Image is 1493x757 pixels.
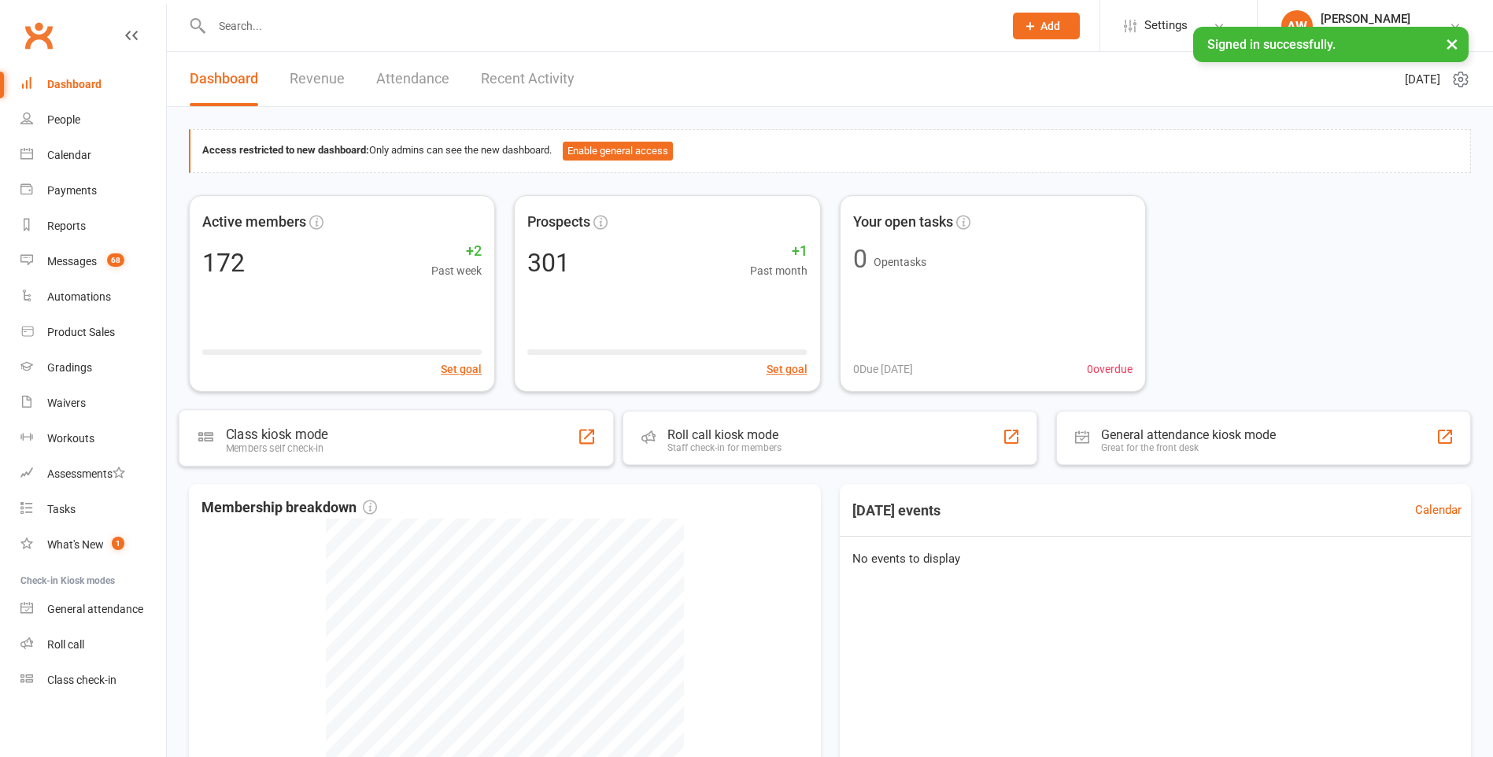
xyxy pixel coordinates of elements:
div: AW [1281,10,1313,42]
span: Prospects [527,211,590,234]
div: 172 [202,250,245,275]
span: [DATE] [1405,70,1440,89]
strong: Access restricted to new dashboard: [202,144,369,156]
div: Class kiosk mode [226,427,328,442]
a: Calendar [1415,500,1462,519]
div: Roll call [47,638,84,651]
div: No events to display [833,537,1478,581]
button: Add [1013,13,1080,39]
a: Payments [20,173,166,209]
a: Revenue [290,52,345,106]
a: Automations [20,279,166,315]
button: Set goal [441,360,482,378]
a: General attendance kiosk mode [20,592,166,627]
button: Enable general access [563,142,673,161]
a: People [20,102,166,138]
span: 0 Due [DATE] [853,360,913,378]
div: Messages [47,255,97,268]
div: General attendance kiosk mode [1101,427,1276,442]
a: What's New1 [20,527,166,563]
div: Product Sales [47,326,115,338]
div: Dashboard [47,78,102,90]
div: Tasks [47,503,76,515]
span: Signed in successfully. [1207,37,1336,52]
span: 1 [112,537,124,550]
a: Reports [20,209,166,244]
a: Dashboard [20,67,166,102]
a: Gradings [20,350,166,386]
div: Members self check-in [226,442,328,454]
div: Workouts [47,432,94,445]
div: Only admins can see the new dashboard. [202,142,1458,161]
a: Waivers [20,386,166,421]
a: Attendance [376,52,449,106]
div: Roll call kiosk mode [667,427,782,442]
div: Reports [47,220,86,232]
a: Workouts [20,421,166,456]
div: What's New [47,538,104,551]
span: Past month [750,262,807,279]
h3: [DATE] events [840,497,953,525]
div: Staff check-in for members [667,442,782,453]
span: Your open tasks [853,211,953,234]
div: [PERSON_NAME] [1321,12,1434,26]
span: Settings [1144,8,1188,43]
a: Tasks [20,492,166,527]
a: Recent Activity [481,52,575,106]
div: 301 [527,250,570,275]
span: Add [1040,20,1060,32]
div: Waivers [47,397,86,409]
a: Roll call [20,627,166,663]
span: +2 [431,240,482,263]
span: Open tasks [874,256,926,268]
a: Calendar [20,138,166,173]
span: +1 [750,240,807,263]
a: Assessments [20,456,166,492]
div: Great for the front desk [1101,442,1276,453]
div: General attendance [47,603,143,615]
div: 0 [853,246,867,271]
button: Set goal [767,360,807,378]
span: 68 [107,253,124,267]
div: Payments [47,184,97,197]
input: Search... [207,15,992,37]
div: Gradings [47,361,92,374]
a: Messages 68 [20,244,166,279]
span: Past week [431,262,482,279]
div: Assessments [47,467,125,480]
a: Product Sales [20,315,166,350]
a: Class kiosk mode [20,663,166,698]
span: Active members [202,211,306,234]
div: Automations [47,290,111,303]
div: Class check-in [47,674,116,686]
a: Clubworx [19,16,58,55]
a: Dashboard [190,52,258,106]
div: People [47,113,80,126]
div: Calendar [47,149,91,161]
span: Membership breakdown [201,497,377,519]
span: 0 overdue [1087,360,1133,378]
button: × [1438,27,1466,61]
div: South east self defence [1321,26,1434,40]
